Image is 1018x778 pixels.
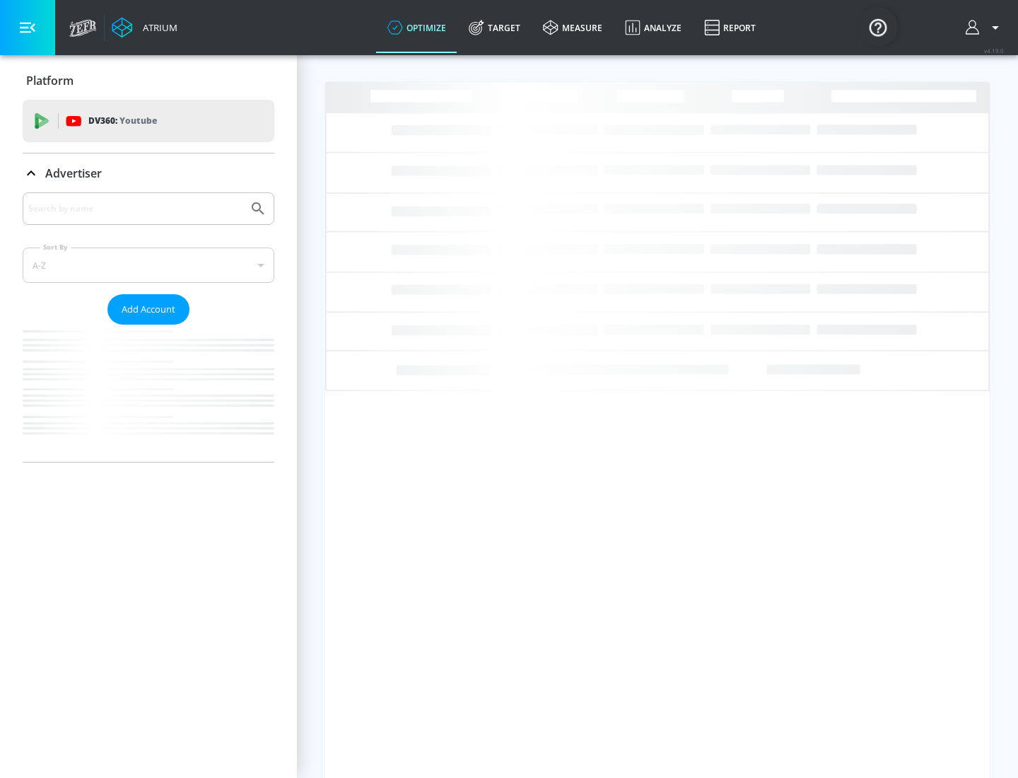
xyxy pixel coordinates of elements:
[614,2,693,53] a: Analyze
[88,113,157,129] p: DV360:
[532,2,614,53] a: measure
[23,325,274,462] nav: list of Advertiser
[23,61,274,100] div: Platform
[40,243,71,252] label: Sort By
[26,73,74,88] p: Platform
[137,21,177,34] div: Atrium
[28,199,242,218] input: Search by name
[457,2,532,53] a: Target
[376,2,457,53] a: optimize
[112,17,177,38] a: Atrium
[119,113,157,128] p: Youtube
[984,47,1004,54] span: v 4.19.0
[122,301,175,318] span: Add Account
[23,248,274,283] div: A-Z
[23,153,274,193] div: Advertiser
[858,7,898,47] button: Open Resource Center
[107,294,189,325] button: Add Account
[23,100,274,142] div: DV360: Youtube
[23,192,274,462] div: Advertiser
[693,2,767,53] a: Report
[45,166,102,181] p: Advertiser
